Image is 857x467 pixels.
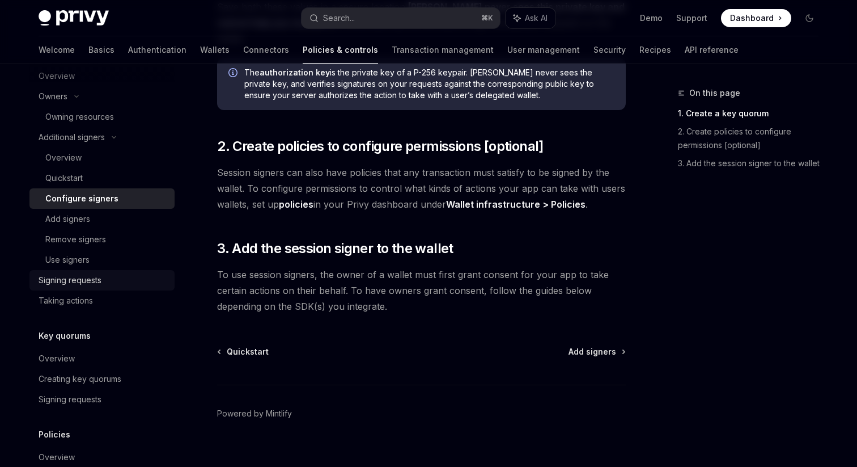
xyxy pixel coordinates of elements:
a: Quickstart [218,346,269,357]
div: Overview [39,352,75,365]
span: 2. Create policies to configure permissions [optional] [217,137,544,155]
a: Authentication [128,36,186,64]
svg: Info [228,68,240,79]
a: Demo [640,12,663,24]
a: Configure signers [29,188,175,209]
a: Add signers [568,346,625,357]
h5: Key quorums [39,329,91,343]
button: Search...⌘K [302,8,500,28]
a: Dashboard [721,9,791,27]
span: The is the private key of a P-256 keypair. [PERSON_NAME] never sees the private key, and verifies... [244,67,614,101]
a: Quickstart [29,168,175,188]
a: Basics [88,36,114,64]
a: Policies & controls [303,36,378,64]
div: Quickstart [45,171,83,185]
div: Signing requests [39,393,101,406]
a: Connectors [243,36,289,64]
div: Taking actions [39,294,93,308]
div: Owners [39,90,67,103]
a: Transaction management [392,36,494,64]
a: 1. Create a key quorum [678,104,828,123]
a: Signing requests [29,270,175,291]
div: Search... [323,11,355,25]
a: Owning resources [29,107,175,127]
div: Configure signers [45,192,118,205]
span: Dashboard [730,12,774,24]
span: Ask AI [525,12,548,24]
div: Owning resources [45,110,114,124]
a: 3. Add the session signer to the wallet [678,154,828,173]
a: Security [593,36,626,64]
a: Wallets [200,36,230,64]
a: Remove signers [29,229,175,250]
a: Recipes [639,36,671,64]
a: Creating key quorums [29,369,175,389]
a: policies [279,199,313,211]
a: Overview [29,148,175,168]
a: Taking actions [29,291,175,311]
span: 3. Add the session signer to the wallet [217,239,453,258]
span: ⌘ K [481,14,493,23]
a: Add signers [29,209,175,229]
strong: Wallet infrastructure > Policies [446,199,586,210]
a: Support [676,12,707,24]
span: On this page [689,86,740,100]
div: Use signers [45,253,90,267]
span: Quickstart [227,346,269,357]
span: Session signers can also have policies that any transaction must satisfy to be signed by the wall... [217,165,626,212]
div: Add signers [45,212,90,226]
div: Overview [39,451,75,464]
a: API reference [685,36,739,64]
div: Signing requests [39,274,101,287]
span: Add signers [568,346,616,357]
a: Use signers [29,250,175,270]
img: dark logo [39,10,109,26]
div: Overview [45,151,82,165]
button: Ask AI [506,8,555,28]
h5: Policies [39,428,70,441]
a: Powered by Mintlify [217,408,292,419]
a: Signing requests [29,389,175,410]
span: To use session signers, the owner of a wallet must first grant consent for your app to take certa... [217,267,626,314]
button: Toggle dark mode [800,9,818,27]
a: 2. Create policies to configure permissions [optional] [678,123,828,154]
a: Overview [29,348,175,369]
div: Additional signers [39,131,105,144]
strong: authorization key [260,68,330,77]
a: User management [507,36,580,64]
div: Remove signers [45,233,106,246]
a: Welcome [39,36,75,64]
div: Creating key quorums [39,372,121,386]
